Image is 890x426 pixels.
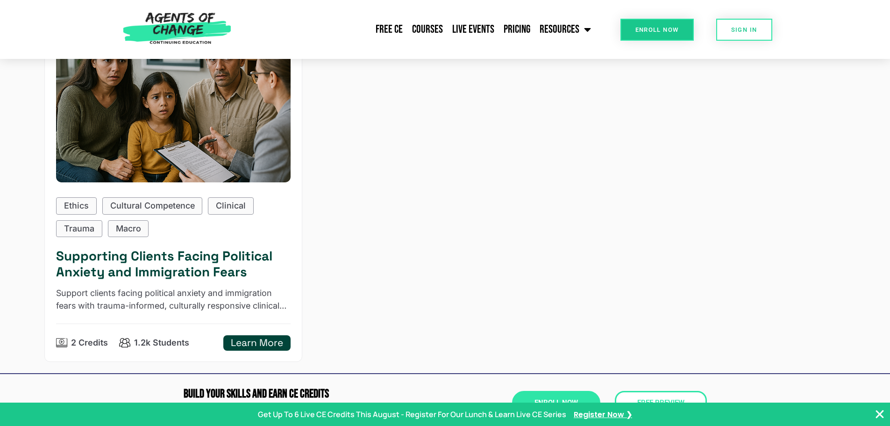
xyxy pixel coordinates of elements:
h2: Build Your Skills and Earn CE CREDITS [184,388,441,400]
p: 1.2k Students [134,337,189,349]
p: Support clients facing political anxiety and immigration fears with trauma-informed, culturally r... [56,287,291,312]
button: Close Banner [874,409,885,420]
p: Macro [116,223,141,235]
h5: Supporting Clients Facing Political Anxiety and Immigration Fears [56,248,291,280]
p: Clinical [216,200,246,212]
a: Resources [535,18,596,41]
span: SIGN IN [731,27,757,33]
span: Free Preview [637,399,684,406]
a: SIGN IN [716,19,772,41]
a: Free Preview [615,391,707,415]
span: Enroll Now [534,399,578,406]
p: Trauma [64,223,94,235]
p: Get Up To 6 Live CE Credits This August - Register For Our Lunch & Learn Live CE Series [258,409,566,420]
p: Ethics [64,200,89,212]
h5: Learn More [231,337,283,349]
p: Cultural Competence [110,200,195,212]
p: 2 Credits [71,337,108,349]
a: Enroll Now [512,391,600,415]
span: Enroll Now [635,27,679,33]
a: Supporting Clients Facing Political Anxiety and Immigration Fears (2 Cultural Competency CE Credi... [44,14,302,362]
nav: Menu [236,18,596,41]
a: Enroll Now [620,19,694,41]
img: Supporting Clients Facing Political Anxiety and Immigration Fears (2 Cultural Competency CE Credit) [44,18,302,190]
a: Pricing [499,18,535,41]
a: Register Now ❯ [574,409,632,420]
div: Supporting Clients Facing Political Anxiety and Immigration Fears (2 Cultural Competency CE Credit) [56,26,291,182]
a: Courses [407,18,448,41]
a: Live Events [448,18,499,41]
a: Free CE [371,18,407,41]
